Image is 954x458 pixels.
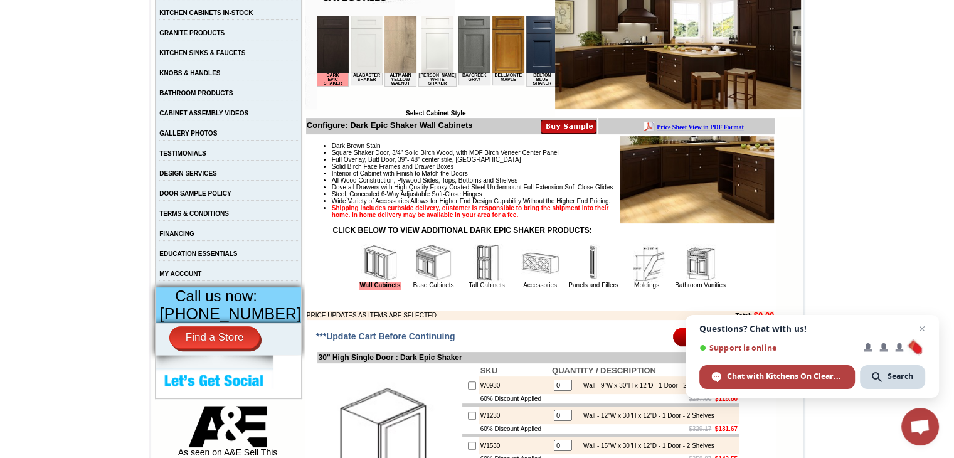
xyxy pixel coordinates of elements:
[715,425,738,432] b: $131.67
[159,170,217,177] a: DESIGN SERVICES
[901,408,939,445] a: Open chat
[317,352,740,363] td: 30" High Single Door : Dark Epic Shaker
[575,244,612,282] img: Panels and Fillers
[552,366,656,375] b: QUANTITY / DESCRIPTION
[406,110,466,117] b: Select Cabinet Style
[160,305,301,322] span: [PHONE_NUMBER]
[577,382,711,389] div: Wall - 9"W x 30"H x 12"D - 1 Door - 2 Shelves
[860,365,925,389] span: Search
[521,244,559,282] img: Accessories
[159,90,233,97] a: BATHROOM PRODUCTS
[209,57,241,71] td: Belton Blue Shaker
[568,282,618,289] a: Panels and Fillers
[332,198,610,205] span: Wide Variety of Accessories Allows for Higher End Design Capability Without the Higher End Pricing.
[681,244,719,282] img: Bathroom Vanities
[159,70,220,77] a: KNOBS & HANDLES
[413,282,453,289] a: Base Cabinets
[888,371,913,382] span: Search
[469,282,504,289] a: Tall Cabinets
[359,282,400,290] a: Wall Cabinets
[415,244,452,282] img: Base Cabinets
[175,287,257,304] span: Call us now:
[523,282,557,289] a: Accessories
[159,230,194,237] a: FINANCING
[159,190,231,197] a: DOOR SAMPLE POLICY
[479,437,551,454] td: W1530
[689,425,711,432] s: $329.17
[159,9,253,16] a: KITCHEN CABINETS IN-STOCK
[159,250,237,257] a: EDUCATION ESSENTIALS
[332,170,468,177] span: Interior of Cabinet with Finish to Match the Doors
[2,3,12,13] img: pdf.png
[479,424,551,434] td: 60% Discount Applied
[628,244,665,282] img: Moldings
[14,5,102,12] b: Price Sheet View in PDF Format
[159,130,217,137] a: GALLERY PHOTOS
[699,343,855,353] span: Support is online
[332,177,517,184] span: All Wood Construction, Plywood Sides, Tops, Bottoms and Shelves
[332,184,613,191] span: Dovetail Drawers with High Quality Epoxy Coated Steel Undermount Full Extension Soft Close Glides
[317,16,555,110] iframe: Browser incompatible
[673,326,741,347] input: Add to Cart
[332,156,521,163] span: Full Overlay, Butt Door, 39"- 48" center stile, [GEOGRAPHIC_DATA]
[577,412,714,419] div: Wall - 12"W x 30"H x 12"D - 1 Door - 2 Shelves
[620,136,774,223] img: Product Image
[169,326,260,349] a: Find a Store
[727,371,843,382] span: Chat with Kitchens On Clearance
[159,210,229,217] a: TERMS & CONDITIONS
[159,150,206,157] a: TESTIMONIALS
[332,163,454,170] span: Solid Birch Face Frames and Drawer Boxes
[307,311,667,320] td: PRICE UPDATES AS ITEMS ARE SELECTED
[699,365,855,389] span: Chat with Kitchens On Clearance
[480,366,497,375] b: SKU
[479,376,551,394] td: W0930
[14,2,102,13] a: Price Sheet View in PDF Format
[332,149,559,156] span: Square Shaker Door, 3/4" Solid Birch Wood, with MDF Birch Veneer Center Panel
[699,324,925,334] span: Questions? Chat with us!
[159,50,245,56] a: KITCHEN SINKS & FAUCETS
[689,395,711,402] s: $297.00
[754,311,775,320] b: $0.00
[159,270,201,277] a: MY ACCOUNT
[332,226,591,235] strong: CLICK BELOW TO VIEW ADDITIONAL DARK EPIC SHAKER PRODUCTS:
[479,394,551,403] td: 60% Discount Applied
[159,110,248,117] a: CABINET ASSEMBLY VIDEOS
[468,244,506,282] img: Tall Cabinets
[735,312,751,319] b: Total:
[307,120,473,130] b: Configure: Dark Epic Shaker Wall Cabinets
[332,205,609,218] strong: Shipping includes curbside delivery, customer is responsible to bring the shipment into their hom...
[361,244,399,282] img: Wall Cabinets
[577,442,714,449] div: Wall - 15"W x 30"H x 12"D - 1 Door - 2 Shelves
[332,191,482,198] span: Steel, Concealed 6-Way Adjustable Soft-Close Hinges
[316,331,455,341] span: ***Update Cart Before Continuing
[675,282,726,289] a: Bathroom Vanities
[715,395,738,402] b: $118.80
[479,407,551,424] td: W1230
[159,29,225,36] a: GRANITE PRODUCTS
[332,142,381,149] span: Dark Brown Stain
[634,282,659,289] a: Moldings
